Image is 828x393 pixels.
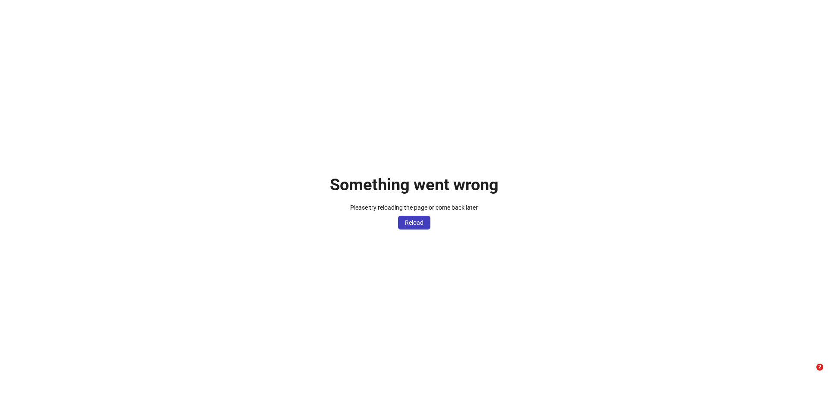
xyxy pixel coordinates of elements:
span: Please try reloading the page or come back later [350,204,478,211]
iframe: Intercom live chat [799,364,819,384]
span: 2 [816,364,823,371]
span: Reload [405,219,423,226]
h1: Something went wrong [330,175,499,195]
button: Reload [398,216,430,230]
